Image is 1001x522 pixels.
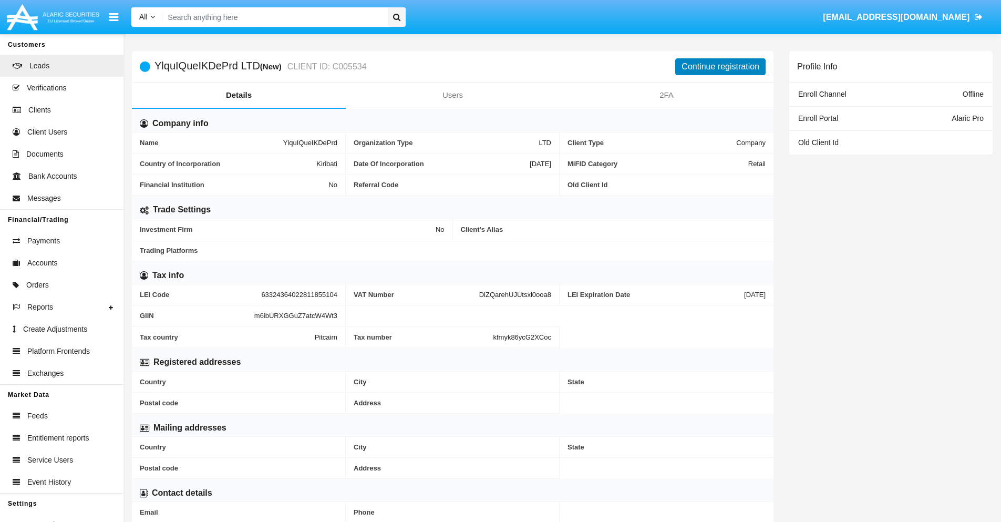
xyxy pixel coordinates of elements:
[27,258,58,269] span: Accounts
[354,181,551,189] span: Referral Code
[139,13,148,21] span: All
[567,181,766,189] span: Old Client Id
[153,204,211,216] h6: Trade Settings
[285,63,367,71] small: CLIENT ID: C005534
[354,160,530,168] span: Date Of Incorporation
[140,464,337,472] span: Postal code
[567,443,766,451] span: State
[567,291,744,299] span: LEI Expiration Date
[798,138,839,147] span: Old Client Id
[797,62,837,71] h6: Profile Info
[952,114,984,122] span: Alaric Pro
[153,356,241,368] h6: Registered addresses
[963,90,984,98] span: Offline
[140,508,337,516] span: Email
[27,411,48,422] span: Feeds
[27,346,90,357] span: Platform Frontends
[140,378,337,386] span: Country
[818,3,988,32] a: [EMAIL_ADDRESS][DOMAIN_NAME]
[354,378,551,386] span: City
[140,226,436,233] span: Investment Firm
[798,114,838,122] span: Enroll Portal
[254,312,337,320] span: m6ibURXGGuZ7atcW4Wt3
[567,378,766,386] span: State
[354,443,551,451] span: City
[154,60,367,73] h5: YlquIQueIKDePrd LTD
[163,7,384,27] input: Search
[27,127,67,138] span: Client Users
[27,368,64,379] span: Exchanges
[27,477,71,488] span: Event History
[744,291,766,299] span: [DATE]
[28,171,77,182] span: Bank Accounts
[27,302,53,313] span: Reports
[461,226,766,233] span: Client’s Alias
[26,149,64,160] span: Documents
[27,433,89,444] span: Entitlement reports
[315,333,337,341] span: Pitcairn
[27,193,61,204] span: Messages
[354,464,551,472] span: Address
[675,58,766,75] button: Continue registration
[567,139,736,147] span: Client Type
[140,333,315,341] span: Tax country
[27,236,60,247] span: Payments
[261,291,337,299] span: 63324364022811855104
[28,105,51,116] span: Clients
[736,139,766,147] span: Company
[354,399,551,407] span: Address
[436,226,445,233] span: No
[153,422,226,434] h6: Mailing addresses
[748,160,766,168] span: Retail
[560,83,773,108] a: 2FA
[140,247,766,254] span: Trading Platforms
[140,312,254,320] span: GIIN
[132,83,346,108] a: Details
[140,160,316,168] span: Country of Incorporation
[29,60,49,71] span: Leads
[823,13,969,22] span: [EMAIL_ADDRESS][DOMAIN_NAME]
[140,181,328,189] span: Financial Institution
[354,333,493,341] span: Tax number
[140,291,261,299] span: LEI Code
[152,487,212,499] h6: Contact details
[27,455,73,466] span: Service Users
[530,160,551,168] span: [DATE]
[23,324,87,335] span: Create Adjustments
[260,60,285,73] div: (New)
[539,139,551,147] span: LTD
[152,118,209,129] h6: Company info
[140,399,337,407] span: Postal code
[346,83,560,108] a: Users
[131,12,163,23] a: All
[316,160,337,168] span: Kiribati
[152,270,184,281] h6: Tax info
[328,181,337,189] span: No
[140,139,283,147] span: Name
[26,280,49,291] span: Orders
[354,139,539,147] span: Organization Type
[479,291,551,299] span: DiZQarehUJUtsxl0ooa8
[140,443,337,451] span: Country
[27,83,66,94] span: Verifications
[354,508,551,516] span: Phone
[283,139,337,147] span: YlquIQueIKDePrd
[493,333,551,341] span: kfmyk86ycG2XCoc
[567,160,748,168] span: MiFID Category
[354,291,479,299] span: VAT Number
[798,90,847,98] span: Enroll Channel
[5,2,101,33] img: Logo image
